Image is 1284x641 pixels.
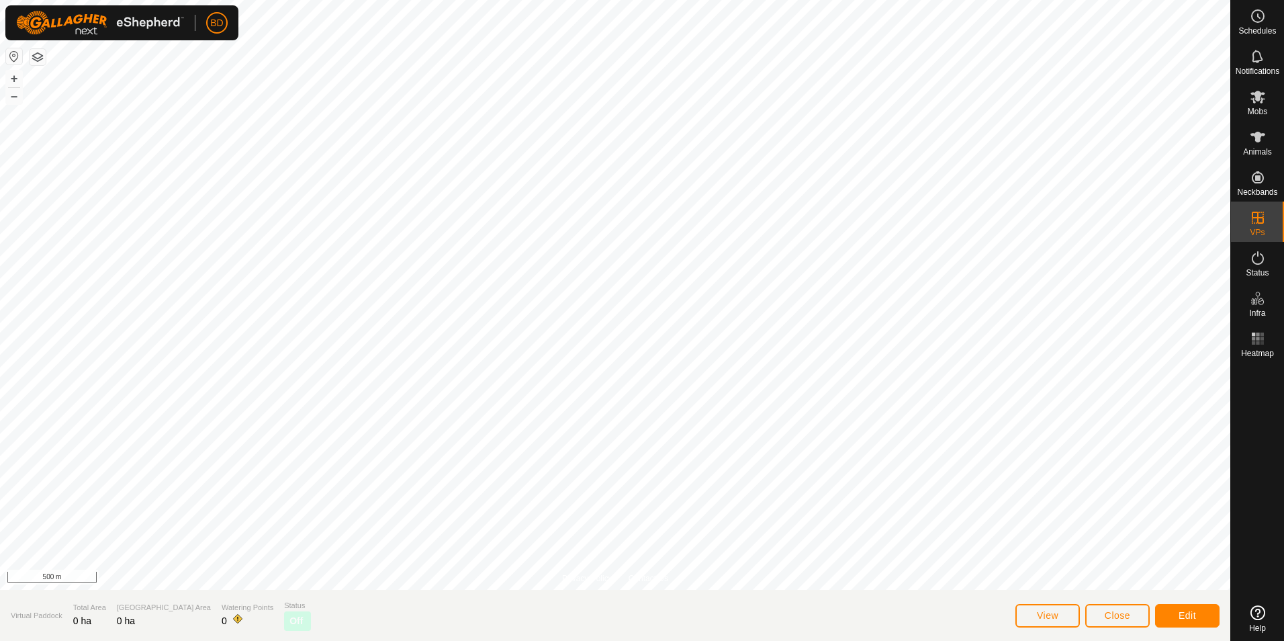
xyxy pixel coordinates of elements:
span: Animals [1243,148,1272,156]
span: 0 ha [117,615,135,626]
span: [GEOGRAPHIC_DATA] Area [117,602,211,613]
a: Privacy Policy [562,572,612,585]
span: Virtual Paddock [11,610,62,622]
span: Mobs [1248,108,1267,116]
span: VPs [1250,228,1265,237]
span: Close [1105,610,1130,621]
button: Edit [1155,604,1220,628]
button: – [6,88,22,104]
span: Edit [1179,610,1196,621]
span: Notifications [1236,67,1279,75]
span: BD [210,16,223,30]
span: 0 [222,615,227,626]
span: Off [289,614,303,628]
span: 0 ha [73,615,91,626]
button: + [6,71,22,87]
span: Status [284,600,311,611]
button: View [1015,604,1080,628]
span: Schedules [1238,27,1276,35]
button: Reset Map [6,48,22,65]
span: Help [1249,624,1266,632]
span: Status [1246,269,1269,277]
a: Contact Us [629,572,668,585]
a: Help [1231,600,1284,638]
button: Map Layers [30,49,46,65]
img: Gallagher Logo [16,11,184,35]
span: View [1037,610,1058,621]
span: Infra [1249,309,1265,317]
button: Close [1085,604,1150,628]
span: Neckbands [1237,188,1277,196]
span: Watering Points [222,602,273,613]
span: Heatmap [1241,349,1274,357]
span: Total Area [73,602,106,613]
